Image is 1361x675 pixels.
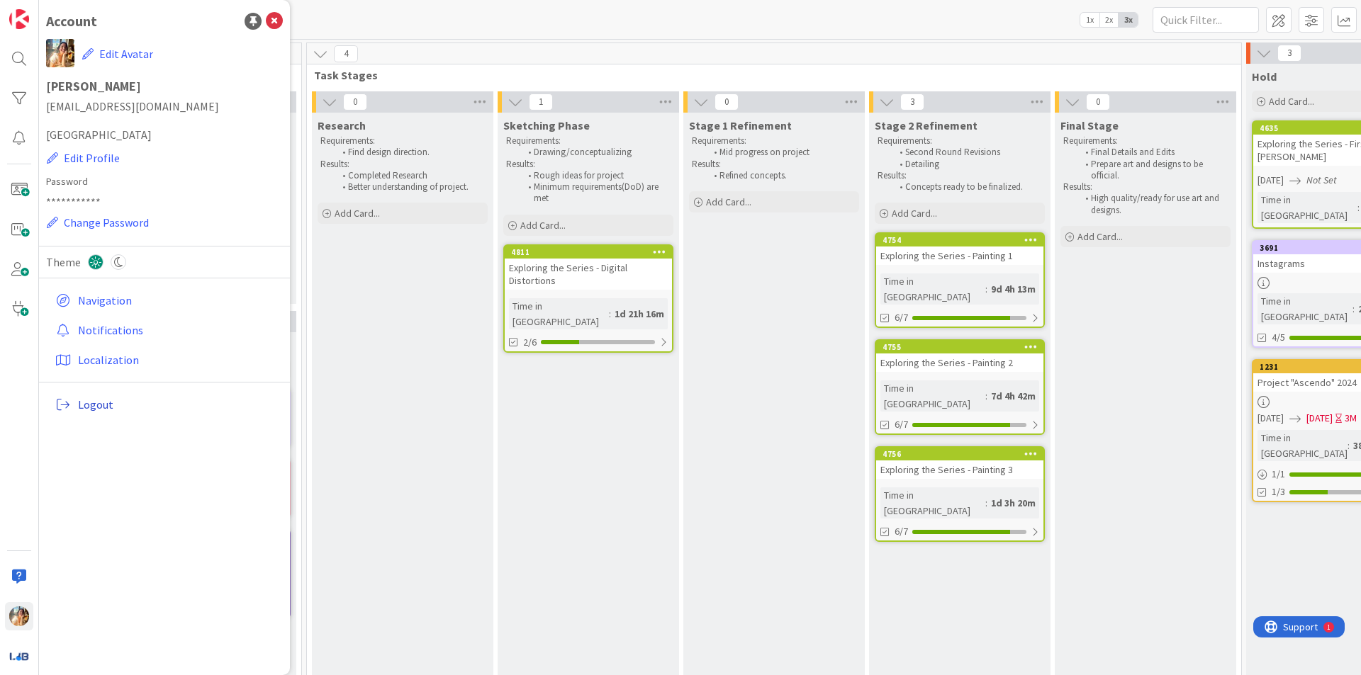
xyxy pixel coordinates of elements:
span: 2/6 [523,335,537,350]
span: Add Card... [1077,230,1123,243]
span: Add Card... [1269,95,1314,108]
span: Add Card... [520,219,566,232]
img: Visit kanbanzone.com [9,9,29,29]
span: Theme [46,254,81,271]
div: Exploring the Series - Digital Distortions [505,259,672,290]
span: : [1357,200,1360,215]
span: Hold [1252,69,1277,84]
li: High quality/ready for use art and designs. [1077,193,1228,216]
div: 4754Exploring the Series - Painting 1 [876,234,1043,265]
a: Navigation [50,288,283,313]
p: Requirements: [320,135,485,147]
span: 1/3 [1272,484,1285,499]
span: 6/7 [895,417,908,432]
span: : [1348,438,1350,453]
div: Exploring the Series - Painting 3 [876,460,1043,479]
li: Second Round Revisions [892,147,1043,158]
span: Add Card... [706,195,751,208]
li: Better understanding of project. [335,181,486,193]
li: Completed Research [335,170,486,181]
p: Requirements: [878,135,1042,147]
span: 4 [334,45,358,62]
p: Results: [1063,181,1228,193]
p: Requirements: [692,135,856,147]
div: 4811 [511,247,672,257]
p: Results: [506,159,671,170]
span: 2x [1099,13,1119,27]
li: Rough ideas for project [520,170,671,181]
div: 4755 [883,342,1043,352]
div: 7d 4h 42m [987,388,1039,404]
div: Time in [GEOGRAPHIC_DATA] [1258,293,1352,324]
div: 4811 [505,246,672,259]
span: Stage 1 Refinement [689,118,792,132]
span: [DATE] [1258,411,1284,426]
span: 3x [1119,13,1138,27]
div: Time in [GEOGRAPHIC_DATA] [509,298,609,329]
li: Final Details and Edits [1077,147,1228,158]
span: : [985,495,987,511]
span: 4/5 [1272,330,1285,345]
label: Password [46,174,283,189]
li: Mid progress on project [706,147,857,158]
span: Support [30,2,65,19]
div: 1d 21h 16m [611,306,668,322]
div: Time in [GEOGRAPHIC_DATA] [1258,430,1348,461]
img: avatar [9,646,29,666]
span: Final Stage [1060,118,1119,132]
div: Time in [GEOGRAPHIC_DATA] [1258,192,1357,223]
span: Stage 2 Refinement [875,118,978,132]
img: JF [46,39,74,67]
li: Concepts ready to be finalized. [892,181,1043,193]
span: [DATE] [1306,411,1333,426]
div: Time in [GEOGRAPHIC_DATA] [880,380,985,412]
input: Quick Filter... [1153,7,1259,33]
span: Logout [78,396,277,413]
span: 3 [900,93,924,110]
p: Results: [878,170,1042,181]
span: [EMAIL_ADDRESS][DOMAIN_NAME] [46,98,283,115]
p: Results: [692,159,856,170]
li: Find design direction. [335,147,486,158]
div: 3M [1345,411,1357,426]
span: Sketching Phase [503,118,590,132]
span: 0 [1086,93,1110,110]
button: Change Password [46,213,150,232]
i: Not Set [1306,174,1337,186]
span: 3 [1277,45,1301,62]
div: Exploring the Series - Painting 1 [876,246,1043,265]
div: 4756 [876,448,1043,460]
div: 4756 [883,449,1043,459]
li: Refined concepts. [706,170,857,181]
span: 1 / 1 [1272,467,1285,482]
div: 1 [74,6,77,17]
li: Prepare art and designs to be official. [1077,159,1228,182]
span: : [609,306,611,322]
span: 1x [1080,13,1099,27]
button: Edit Profile [46,149,121,167]
span: [DATE] [1258,173,1284,188]
p: Requirements: [1063,135,1228,147]
div: 1d 3h 20m [987,495,1039,511]
li: Minimum requirements(DoD) are met [520,181,671,205]
div: 4756Exploring the Series - Painting 3 [876,448,1043,479]
div: Account [46,11,97,32]
div: 4811Exploring the Series - Digital Distortions [505,246,672,290]
li: Drawing/conceptualizing [520,147,671,158]
span: : [985,388,987,404]
span: Add Card... [335,207,380,220]
span: 6/7 [895,524,908,539]
a: Localization [50,347,283,373]
div: 4754 [876,234,1043,246]
span: : [985,281,987,297]
span: [GEOGRAPHIC_DATA] [46,126,283,143]
span: 1 [529,93,553,110]
div: 4754 [883,235,1043,245]
span: Research [318,118,366,132]
div: 4755 [876,341,1043,353]
span: 6/7 [895,310,908,325]
span: Task Stages [314,68,1223,82]
div: 9d 4h 13m [987,281,1039,297]
div: Time in [GEOGRAPHIC_DATA] [880,487,985,518]
p: Results: [320,159,485,170]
